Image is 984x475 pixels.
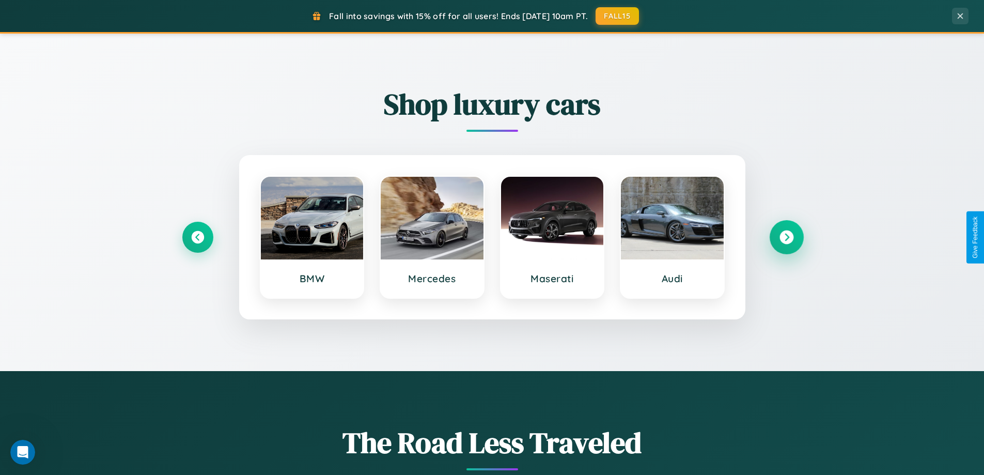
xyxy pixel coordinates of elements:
[631,272,713,285] h3: Audi
[10,440,35,465] iframe: Intercom live chat
[182,84,802,124] h2: Shop luxury cars
[182,423,802,463] h1: The Road Less Traveled
[511,272,593,285] h3: Maserati
[271,272,353,285] h3: BMW
[329,11,588,21] span: Fall into savings with 15% off for all users! Ends [DATE] 10am PT.
[596,7,639,25] button: FALL15
[972,217,979,258] div: Give Feedback
[391,272,473,285] h3: Mercedes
